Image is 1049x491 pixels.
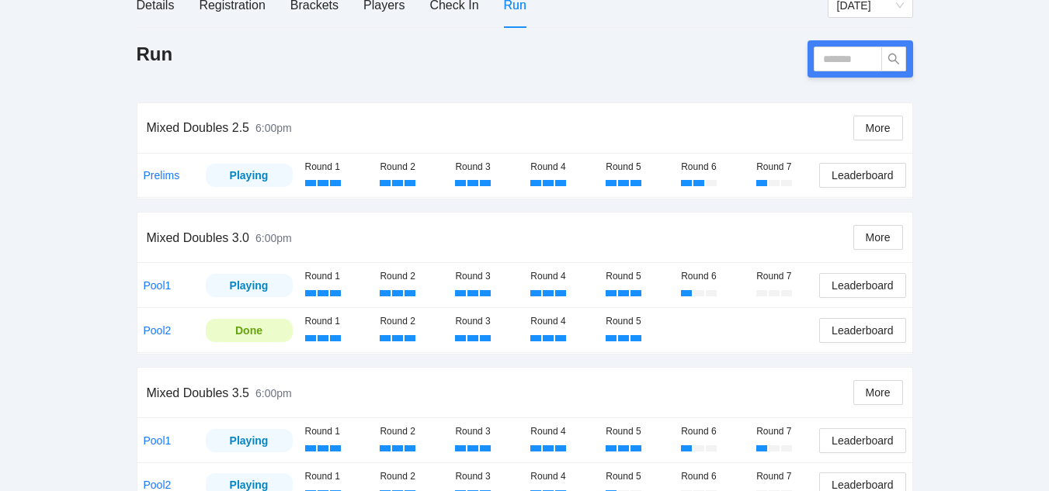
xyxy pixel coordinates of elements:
div: Round 1 [305,314,368,329]
div: Round 6 [681,424,744,439]
div: Round 7 [756,160,819,175]
span: 6:00pm [255,387,292,399]
div: Round 5 [606,469,669,484]
div: Round 5 [606,160,669,175]
button: search [881,47,906,71]
button: Leaderboard [819,318,905,343]
div: Round 2 [380,269,443,284]
div: Round 7 [756,469,819,484]
div: Round 4 [530,269,593,284]
div: Done [217,322,281,339]
button: More [853,116,903,140]
a: Pool1 [144,434,172,447]
h1: Run [137,42,173,67]
div: Round 6 [681,269,744,284]
div: Round 2 [380,469,443,484]
div: Round 5 [606,424,669,439]
div: Round 1 [305,424,368,439]
a: Pool2 [144,324,172,337]
div: Round 7 [756,424,819,439]
span: Mixed Doubles 3.0 [147,231,250,244]
div: Playing [217,432,281,449]
span: 6:00pm [255,122,292,134]
span: Leaderboard [832,322,893,339]
span: Leaderboard [832,432,893,449]
div: Playing [217,167,281,184]
div: Round 2 [380,314,443,329]
div: Round 7 [756,269,819,284]
div: Round 2 [380,160,443,175]
button: Leaderboard [819,163,905,188]
span: More [866,229,891,246]
div: Round 1 [305,469,368,484]
a: Prelims [144,169,180,182]
div: Round 6 [681,160,744,175]
div: Round 5 [606,314,669,329]
button: More [853,225,903,250]
span: More [866,384,891,401]
a: Pool2 [144,479,172,491]
div: Round 4 [530,424,593,439]
button: Leaderboard [819,273,905,298]
div: Round 6 [681,469,744,484]
div: Playing [217,277,281,294]
a: Pool1 [144,279,172,292]
div: Round 3 [455,160,518,175]
span: Mixed Doubles 3.5 [147,386,250,399]
div: Round 2 [380,424,443,439]
span: Leaderboard [832,167,893,184]
div: Round 4 [530,314,593,329]
div: Round 3 [455,314,518,329]
div: Round 3 [455,269,518,284]
div: Round 3 [455,469,518,484]
div: Round 1 [305,269,368,284]
button: More [853,380,903,405]
div: Round 5 [606,269,669,284]
span: Mixed Doubles 2.5 [147,121,250,134]
div: Round 3 [455,424,518,439]
span: search [882,53,905,65]
span: More [866,119,891,137]
div: Round 4 [530,160,593,175]
span: 6:00pm [255,232,292,244]
div: Round 1 [305,160,368,175]
div: Round 4 [530,469,593,484]
span: Leaderboard [832,277,893,294]
button: Leaderboard [819,428,905,453]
